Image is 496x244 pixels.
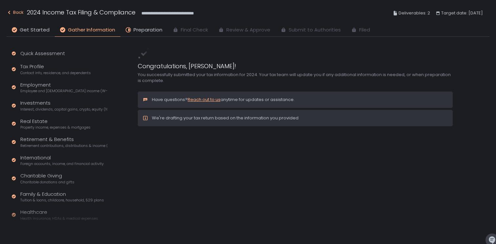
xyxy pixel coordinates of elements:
div: Quick Assessment [20,50,65,57]
a: Reach out to us [188,96,220,103]
span: Deliverables: 2 [399,9,430,17]
span: Final Check [181,26,208,34]
div: Real Estate [20,118,91,130]
div: You successfully submitted your tax information for 2024. Your tax team will update you if any ad... [138,72,453,84]
span: Interest, dividends, capital gains, crypto, equity (1099s, K-1s) [20,107,107,112]
div: Employment [20,81,107,94]
span: Review & Approve [226,26,270,34]
span: Target date: [DATE] [441,9,483,17]
span: Retirement contributions, distributions & income (1099-R, 5498) [20,143,107,148]
span: Preparation [134,26,162,34]
span: Charitable donations and gifts [20,180,74,185]
p: Have questions? anytime for updates or assistance. [152,97,295,103]
span: Get Started [20,26,50,34]
div: Retirement & Benefits [20,136,107,148]
div: Charitable Giving [20,172,74,185]
div: We're drafting your tax return based on the information you provided [152,115,299,121]
div: Family & Education [20,191,104,203]
span: Foreign accounts, income, and financial activity [20,161,104,166]
span: Health insurance, HSAs & medical expenses [20,216,98,221]
div: Tax Profile [20,63,91,75]
div: Healthcare [20,209,98,221]
div: International [20,154,104,167]
span: Tuition & loans, childcare, household, 529 plans [20,198,104,203]
div: Back [7,9,24,16]
span: Contact info, residence, and dependents [20,71,91,75]
span: Gather Information [68,26,115,34]
h1: 2024 Income Tax Filing & Compliance [27,8,135,17]
button: Back [7,8,24,19]
span: Filed [359,26,370,34]
span: Property income, expenses & mortgages [20,125,91,130]
div: Investments [20,99,107,112]
span: Employee and [DEMOGRAPHIC_DATA] income (W-2s) [20,89,107,93]
span: Submit to Authorities [289,26,341,34]
h1: Congratulations, [PERSON_NAME]! [138,62,453,71]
